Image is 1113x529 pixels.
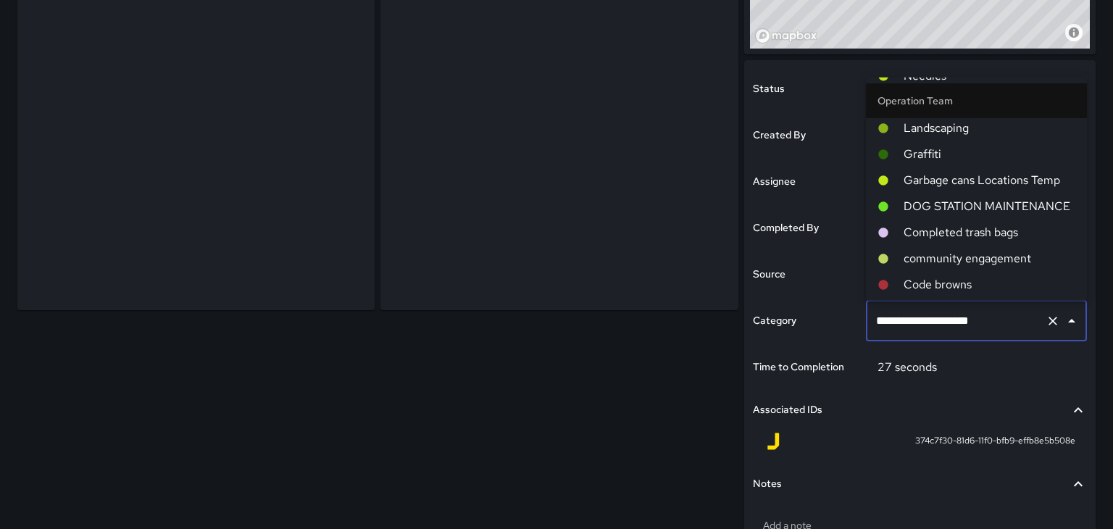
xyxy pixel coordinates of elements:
span: Graffiti [904,146,1075,163]
span: community engagement [904,250,1075,267]
h6: Time to Completion [753,359,844,375]
button: Close [1062,311,1082,331]
li: Operation Team [866,83,1087,118]
span: DOG STATION MAINTENANCE [904,198,1075,215]
div: Associated IDs [753,393,1087,427]
h6: Assignee [753,174,796,190]
h6: Created By [753,128,806,143]
span: Garbage cans Locations Temp [904,172,1075,189]
h6: Notes [753,476,782,492]
h6: Completed By [753,220,819,236]
span: 374c7f30-81d6-11f0-bfb9-effb8e5b508e [915,434,1075,449]
p: 27 seconds [878,359,937,375]
button: Clear [1043,311,1063,331]
span: Landscaping [904,120,1075,137]
h6: Associated IDs [753,402,822,418]
h6: Source [753,267,785,283]
div: Notes [753,467,1087,501]
h6: Category [753,313,796,329]
span: Code browns [904,276,1075,293]
h6: Status [753,81,785,97]
span: Completed trash bags [904,224,1075,241]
